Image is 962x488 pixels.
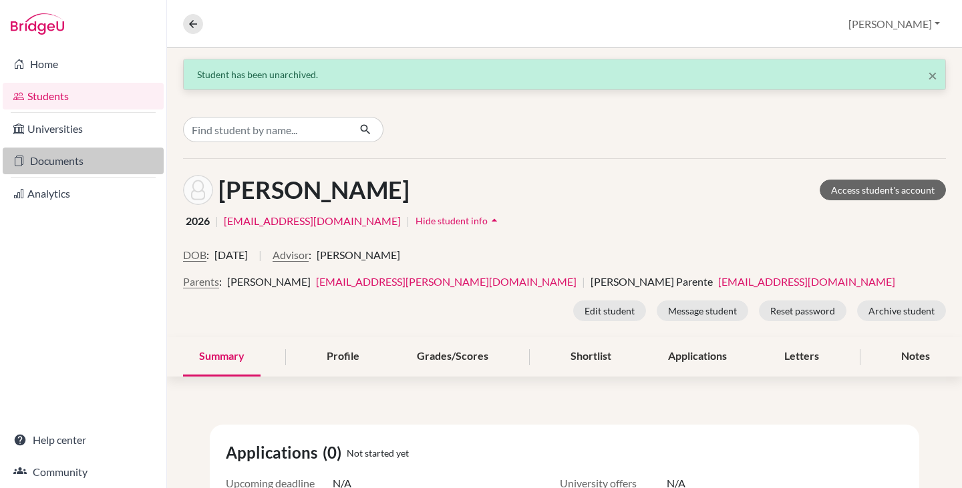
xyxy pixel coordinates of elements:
span: | [259,247,262,274]
input: Find student by name... [183,117,349,142]
div: Grades/Scores [401,337,504,377]
h1: [PERSON_NAME] [218,176,410,204]
button: Parents [183,274,219,290]
span: Hide student info [416,215,488,226]
a: Analytics [3,180,164,207]
div: Summary [183,337,261,377]
span: : [219,274,222,290]
span: [PERSON_NAME] Parente [591,275,713,288]
button: DOB [183,247,206,263]
a: Community [3,459,164,485]
a: Home [3,51,164,77]
span: : [309,247,311,263]
a: [EMAIL_ADDRESS][PERSON_NAME][DOMAIN_NAME] [316,275,577,288]
div: Applications [652,337,743,377]
a: [EMAIL_ADDRESS][DOMAIN_NAME] [718,275,895,288]
a: [EMAIL_ADDRESS][DOMAIN_NAME] [224,213,401,229]
img: Bridge-U [11,13,64,35]
span: Applications [226,441,323,465]
span: [DATE] [214,247,248,263]
a: Universities [3,115,164,142]
i: arrow_drop_up [488,214,501,227]
span: : [206,247,209,263]
span: | [406,213,410,229]
span: 2026 [186,213,210,229]
button: Message student [657,300,748,321]
button: Reset password [759,300,846,321]
span: Not started yet [347,446,409,460]
a: Students [3,83,164,109]
div: Profile [311,337,375,377]
button: Edit student [573,300,646,321]
span: | [582,275,585,288]
span: | [215,213,218,229]
button: Advisor [273,247,309,263]
div: Letters [768,337,835,377]
span: × [928,65,937,85]
div: Shortlist [554,337,627,377]
button: Close [928,67,937,83]
button: Archive student [857,300,946,321]
a: Help center [3,427,164,453]
div: Student has been unarchived. [197,67,932,81]
div: Notes [885,337,946,377]
img: Sophia Parente's avatar [183,175,213,205]
button: Hide student infoarrow_drop_up [415,210,502,231]
span: (0) [323,441,347,465]
a: Access student's account [820,180,946,200]
button: [PERSON_NAME] [842,11,946,37]
span: [PERSON_NAME] [317,247,400,263]
span: [PERSON_NAME] [227,275,311,288]
a: Documents [3,148,164,174]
